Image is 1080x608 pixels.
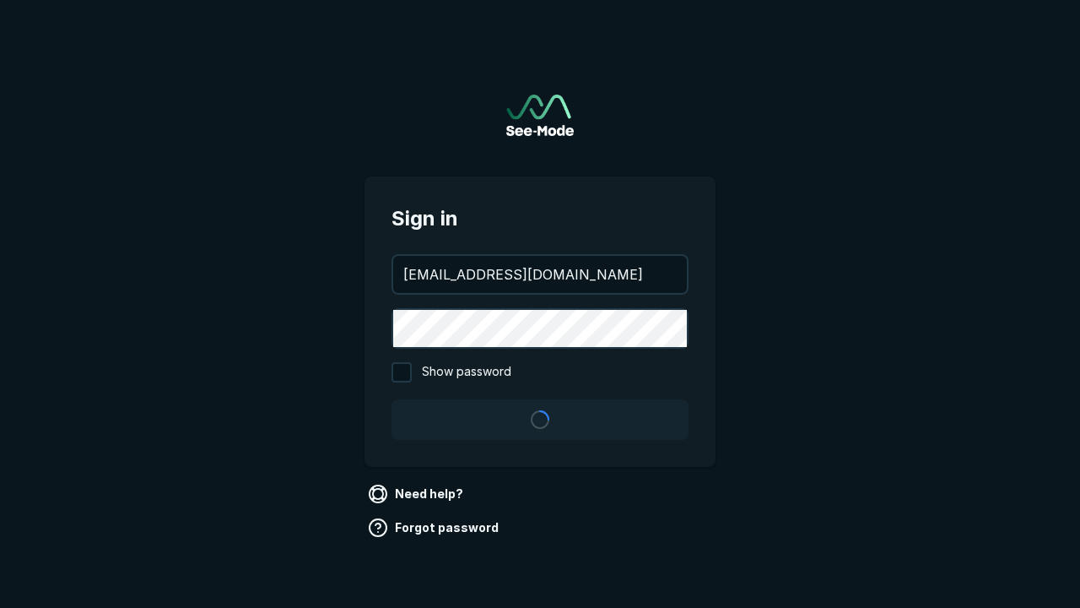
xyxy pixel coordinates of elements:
a: Forgot password [364,514,505,541]
img: See-Mode Logo [506,95,574,136]
span: Sign in [391,204,688,234]
a: Need help? [364,480,470,508]
span: Show password [422,362,511,383]
a: Go to sign in [506,95,574,136]
input: your@email.com [393,256,687,293]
